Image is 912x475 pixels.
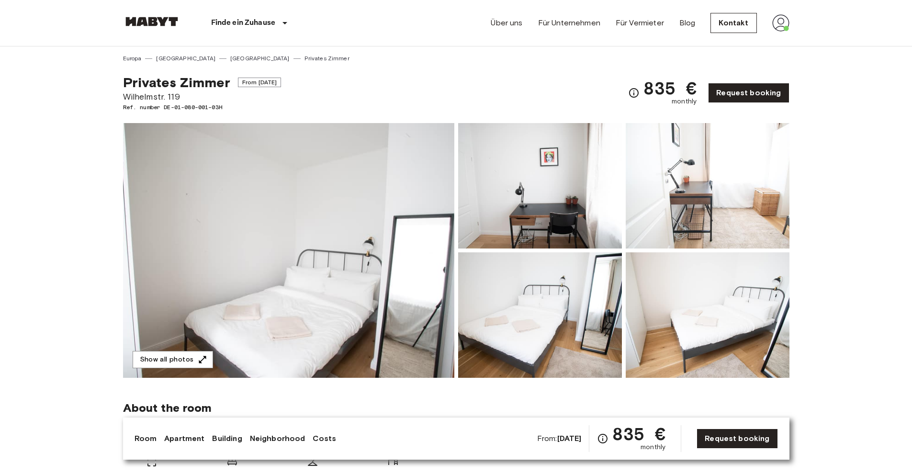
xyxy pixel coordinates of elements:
[491,17,522,29] a: Über uns
[123,401,789,415] span: About the room
[164,433,204,444] a: Apartment
[212,433,242,444] a: Building
[238,78,281,87] span: From [DATE]
[538,17,600,29] a: Für Unternehmen
[123,90,281,103] span: Wilhelmstr. 119
[643,79,697,97] span: 835 €
[537,433,582,444] span: From:
[304,54,349,63] a: Privates Zimmer
[626,252,789,378] img: Picture of unit DE-01-080-001-03H
[123,103,281,112] span: Ref. number DE-01-080-001-03H
[230,54,290,63] a: [GEOGRAPHIC_DATA]
[313,433,336,444] a: Costs
[616,17,664,29] a: Für Vermieter
[133,351,213,369] button: Show all photos
[710,13,756,33] a: Kontakt
[772,14,789,32] img: avatar
[156,54,215,63] a: [GEOGRAPHIC_DATA]
[123,123,454,378] img: Marketing picture of unit DE-01-080-001-03H
[697,429,777,449] a: Request booking
[458,123,622,249] img: Picture of unit DE-01-080-001-03H
[708,83,789,103] a: Request booking
[679,17,696,29] a: Blog
[123,17,180,26] img: Habyt
[123,74,230,90] span: Privates Zimmer
[672,97,697,106] span: monthly
[135,433,157,444] a: Room
[597,433,608,444] svg: Check cost overview for full price breakdown. Please note that discounts apply to new joiners onl...
[211,17,276,29] p: Finde ein Zuhause
[123,54,142,63] a: Europa
[458,252,622,378] img: Picture of unit DE-01-080-001-03H
[628,87,640,99] svg: Check cost overview for full price breakdown. Please note that discounts apply to new joiners onl...
[626,123,789,249] img: Picture of unit DE-01-080-001-03H
[612,425,665,442] span: 835 €
[250,433,305,444] a: Neighborhood
[641,442,665,452] span: monthly
[557,434,582,443] b: [DATE]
